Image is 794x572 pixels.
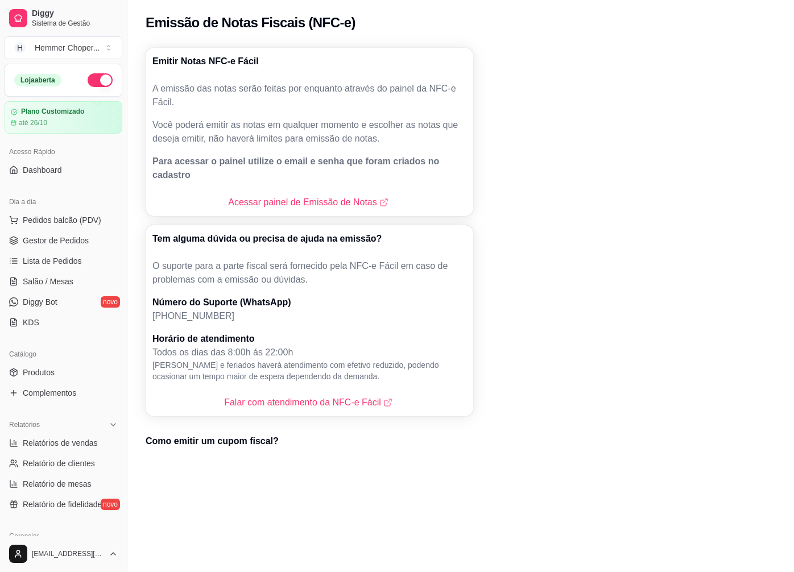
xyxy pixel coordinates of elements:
p: [PERSON_NAME] e feriados haverá atendimento com efetivo reduzido, podendo ocasionar um tempo maio... [152,359,466,382]
a: Produtos [5,363,122,382]
a: Gestor de Pedidos [5,231,122,250]
a: Complementos [5,384,122,402]
span: Relatório de fidelidade [23,499,102,510]
p: Tem alguma dúvida ou precisa de ajuda na emissão? [152,232,382,246]
a: Falar com atendimento da NFC-e Fácil [224,396,395,409]
span: Salão / Mesas [23,276,73,287]
a: Plano Customizadoaté 26/10 [5,101,122,134]
button: Select a team [5,36,122,59]
a: Relatório de clientes [5,454,122,472]
a: Relatórios de vendas [5,434,122,452]
span: Dashboard [23,164,62,176]
div: Dia a dia [5,193,122,211]
a: Acessar painel de Emissão de Notas [228,196,390,209]
span: [EMAIL_ADDRESS][DOMAIN_NAME] [32,549,104,558]
a: KDS [5,313,122,331]
span: Complementos [23,387,76,399]
a: Diggy Botnovo [5,293,122,311]
span: KDS [23,317,39,328]
span: Diggy Bot [23,296,57,308]
span: Gestor de Pedidos [23,235,89,246]
span: Relatório de clientes [23,458,95,469]
span: Diggy [32,9,118,19]
p: Para acessar o painel utilize o email e senha que foram criados no cadastro [152,155,466,182]
a: Relatório de fidelidadenovo [5,495,122,513]
span: Sistema de Gestão [32,19,118,28]
p: A emissão das notas serão feitas por enquanto através do painel da NFC-e Fácil. [152,82,466,109]
p: Como emitir um cupom fiscal? [146,434,464,448]
span: Pedidos balcão (PDV) [23,214,101,226]
p: Horário de atendimento [152,332,466,346]
a: Salão / Mesas [5,272,122,291]
button: Alterar Status [88,73,113,87]
p: [PHONE_NUMBER] [152,309,466,323]
span: Lista de Pedidos [23,255,82,267]
div: Gerenciar [5,527,122,545]
span: H [14,42,26,53]
p: Número do Suporte (WhatsApp) [152,296,466,309]
span: Relatórios de vendas [23,437,98,449]
div: Catálogo [5,345,122,363]
a: DiggySistema de Gestão [5,5,122,32]
div: Loja aberta [14,74,61,86]
a: Dashboard [5,161,122,179]
span: Relatórios [9,420,40,429]
p: Emitir Notas NFC-e Fácil [152,55,259,68]
button: [EMAIL_ADDRESS][DOMAIN_NAME] [5,540,122,567]
span: Produtos [23,367,55,378]
h2: Emissão de Notas Fiscais (NFC-e) [146,14,355,32]
p: O suporte para a parte fiscal será fornecido pela NFC-e Fácil em caso de problemas com a emissão ... [152,259,466,287]
div: Hemmer Choper ... [35,42,100,53]
a: Relatório de mesas [5,475,122,493]
a: Lista de Pedidos [5,252,122,270]
article: até 26/10 [19,118,47,127]
p: Todos os dias das 8:00h ás 22:00h [152,346,466,359]
span: Relatório de mesas [23,478,92,490]
article: Plano Customizado [21,107,84,116]
button: Pedidos balcão (PDV) [5,211,122,229]
p: Você poderá emitir as notas em qualquer momento e escolher as notas que deseja emitir, não haverá... [152,118,466,146]
div: Acesso Rápido [5,143,122,161]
